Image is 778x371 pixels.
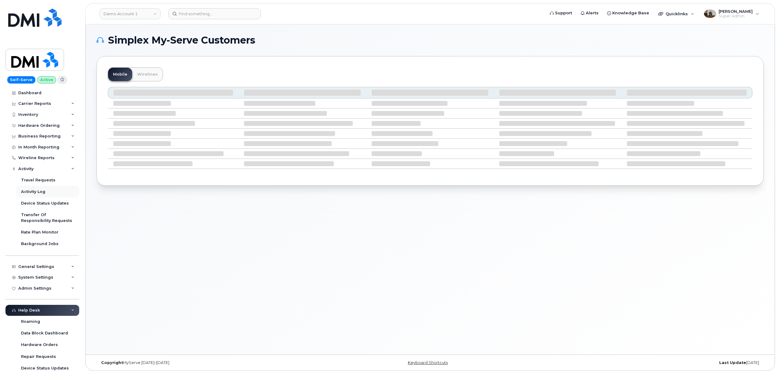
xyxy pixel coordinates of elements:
[97,360,319,365] div: MyServe [DATE]–[DATE]
[132,68,163,81] a: Wirelines
[541,360,764,365] div: [DATE]
[719,360,746,365] strong: Last Update
[108,68,132,81] a: Mobile
[108,36,255,45] span: Simplex My-Serve Customers
[408,360,448,365] a: Keyboard Shortcuts
[101,360,123,365] strong: Copyright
